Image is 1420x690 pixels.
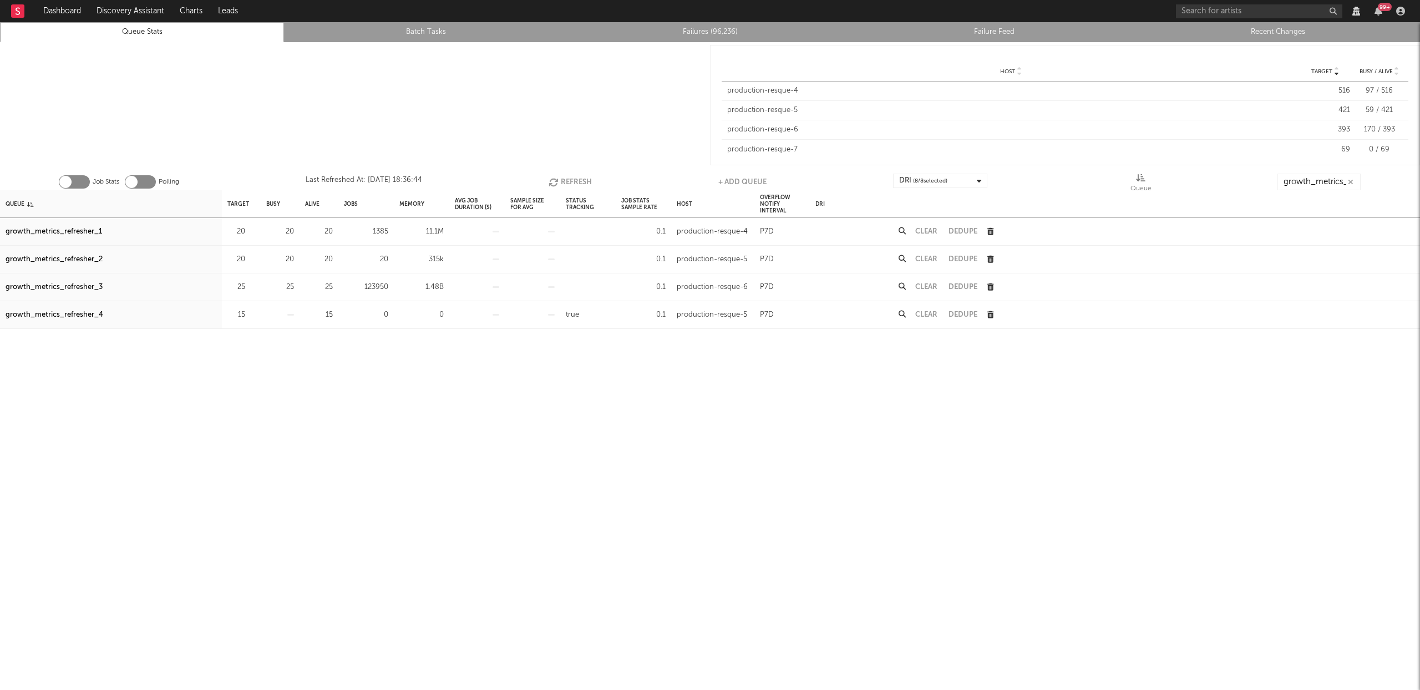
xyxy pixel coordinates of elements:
div: 59 / 421 [1356,105,1403,116]
div: 25 [305,281,333,294]
div: Busy [266,192,280,216]
div: 1.48B [399,281,444,294]
a: Failure Feed [858,26,1130,39]
input: Search... [1277,174,1361,190]
div: 123950 [344,281,388,294]
button: Clear [915,228,937,235]
div: 20 [344,253,388,266]
div: 170 / 393 [1356,124,1403,135]
div: 15 [227,308,245,322]
div: 25 [266,281,294,294]
div: 69 [1300,144,1350,155]
div: 11.1M [399,225,444,239]
span: Host [1000,68,1015,75]
div: 99 + [1378,3,1392,11]
div: P7D [760,253,774,266]
button: Refresh [549,174,592,190]
input: Search for artists [1176,4,1342,18]
div: Host [677,192,692,216]
a: Recent Changes [1142,26,1414,39]
button: Dedupe [949,283,977,291]
button: Dedupe [949,228,977,235]
div: 20 [266,225,294,239]
div: production-resque-6 [677,281,748,294]
div: 20 [227,253,245,266]
div: production-resque-5 [727,105,1295,116]
a: Failures (96,236) [574,26,846,39]
span: Busy / Alive [1360,68,1393,75]
button: Clear [915,283,937,291]
span: ( 8 / 8 selected) [913,174,947,187]
div: production-resque-7 [727,144,1295,155]
label: Job Stats [93,175,119,189]
button: Clear [915,256,937,263]
div: 315k [399,253,444,266]
a: growth_metrics_refresher_2 [6,253,103,266]
div: P7D [760,225,774,239]
div: 393 [1300,124,1350,135]
div: Last Refreshed At: [DATE] 18:36:44 [306,174,422,190]
div: Status Tracking [566,192,610,216]
div: 516 [1300,85,1350,97]
a: Queue Stats [6,26,278,39]
button: + Add Queue [718,174,767,190]
div: 15 [305,308,333,322]
button: Dedupe [949,256,977,263]
div: 25 [227,281,245,294]
div: 0 [344,308,388,322]
button: 99+ [1375,7,1382,16]
div: 421 [1300,105,1350,116]
div: Queue [1130,182,1152,195]
div: production-resque-4 [677,225,748,239]
div: 0.1 [621,225,666,239]
div: 97 / 516 [1356,85,1403,97]
div: DRI [899,174,947,187]
div: 1385 [344,225,388,239]
div: Jobs [344,192,358,216]
div: production-resque-6 [727,124,1295,135]
span: Target [1311,68,1332,75]
div: Avg Job Duration (s) [455,192,499,216]
div: production-resque-5 [677,308,747,322]
div: P7D [760,281,774,294]
div: production-resque-5 [677,253,747,266]
div: Queue [6,192,33,216]
div: Job Stats Sample Rate [621,192,666,216]
div: 20 [227,225,245,239]
div: 0.1 [621,281,666,294]
div: Sample Size For Avg [510,192,555,216]
div: Queue [1130,174,1152,195]
div: Target [227,192,249,216]
div: 20 [305,225,333,239]
div: 0.1 [621,253,666,266]
div: Memory [399,192,424,216]
div: 20 [266,253,294,266]
div: true [566,308,579,322]
a: growth_metrics_refresher_3 [6,281,103,294]
div: 0 [399,308,444,322]
button: Dedupe [949,311,977,318]
div: Alive [305,192,319,216]
button: Clear [915,311,937,318]
div: P7D [760,308,774,322]
label: Polling [159,175,179,189]
div: 20 [305,253,333,266]
a: Batch Tasks [290,26,562,39]
div: production-resque-4 [727,85,1295,97]
div: 0.1 [621,308,666,322]
div: Overflow Notify Interval [760,192,804,216]
div: 0 / 69 [1356,144,1403,155]
a: growth_metrics_refresher_4 [6,308,103,322]
div: DRI [815,192,825,216]
a: growth_metrics_refresher_1 [6,225,102,239]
